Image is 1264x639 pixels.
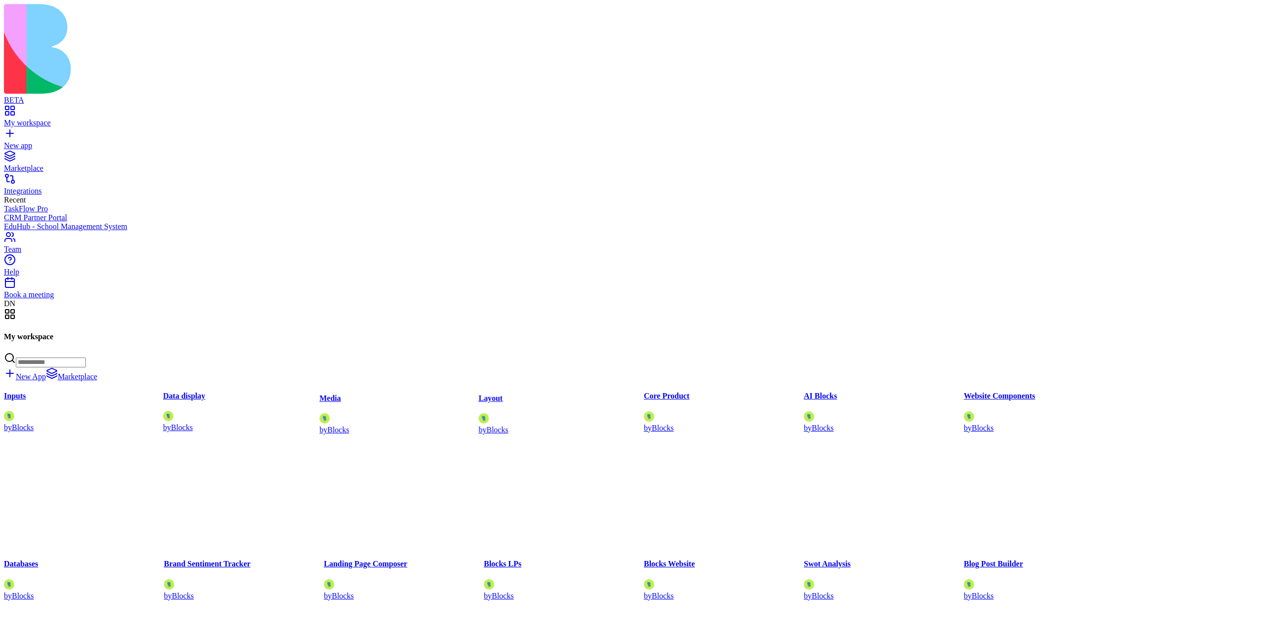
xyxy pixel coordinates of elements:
[4,4,401,94] img: logo
[163,423,171,432] span: by
[478,426,486,434] span: by
[163,411,173,421] img: Avatar
[644,411,654,421] img: Avatar
[964,423,972,432] span: by
[478,413,489,424] img: Avatar
[644,423,652,432] span: by
[4,559,164,600] a: DatabasesAvatarbyBlocks
[4,119,1260,127] div: My workspace
[964,392,1124,432] a: Website ComponentsAvatarbyBlocks
[4,281,1260,299] a: Book a meeting
[4,332,1260,341] h4: My workspace
[4,222,1260,231] a: EduHub - School Management System
[484,591,492,599] span: by
[4,132,1260,150] a: New app
[4,178,1260,196] a: Integrations
[804,392,964,400] h4: AI Blocks
[46,372,97,381] a: Marketplace
[4,141,1260,150] div: New app
[804,559,964,600] a: Swot AnalysisAvatarbyBlocks
[4,87,1260,105] a: BETA
[4,559,164,568] h4: Databases
[4,110,1260,127] a: My workspace
[4,372,46,381] a: New App
[327,426,349,434] span: Blocks
[163,392,322,400] h4: Data display
[644,579,654,589] img: Avatar
[319,413,330,424] img: Avatar
[4,268,1260,277] div: Help
[4,204,1260,213] a: TaskFlow Pro
[4,196,26,204] span: Recent
[4,290,1260,299] div: Book a meeting
[4,411,14,421] img: Avatar
[484,559,644,600] a: Blocks LPsAvatarbyBlocks
[644,559,804,600] a: Blocks WebsiteAvatarbyBlocks
[484,392,644,432] a: LayoutAvatarbyBlocks
[4,392,163,400] h4: Inputs
[4,591,12,599] span: by
[804,411,814,421] img: Avatar
[812,423,833,432] span: Blocks
[478,394,637,403] h4: Layout
[4,579,14,589] img: Avatar
[4,213,1260,222] a: CRM Partner Portal
[972,423,993,432] span: Blocks
[12,423,34,432] span: Blocks
[164,392,324,432] a: Data displayAvatarbyBlocks
[486,426,508,434] span: Blocks
[964,411,974,421] img: Avatar
[4,164,1260,173] div: Marketplace
[324,559,484,600] a: Landing Page ComposerAvatarbyBlocks
[644,559,804,568] h4: Blocks Website
[4,236,1260,254] a: Team
[319,426,327,434] span: by
[319,394,478,403] h4: Media
[324,559,484,568] h4: Landing Page Composer
[804,392,964,432] a: AI BlocksAvatarbyBlocks
[644,591,652,599] span: by
[492,591,513,599] span: Blocks
[324,392,484,432] a: MediaAvatarbyBlocks
[4,259,1260,277] a: Help
[964,559,1124,568] h4: Blog Post Builder
[164,559,324,600] a: Brand Sentiment TrackerAvatarbyBlocks
[484,559,644,568] h4: Blocks LPs
[4,423,12,432] span: by
[644,392,804,432] a: Core ProductAvatarbyBlocks
[964,392,1124,400] h4: Website Components
[4,392,164,432] a: InputsAvatarbyBlocks
[171,423,193,432] span: Blocks
[4,187,1260,196] div: Integrations
[4,245,1260,254] div: Team
[644,392,804,400] h4: Core Product
[4,299,15,308] span: DN
[804,423,812,432] span: by
[652,591,673,599] span: Blocks
[652,423,673,432] span: Blocks
[12,591,34,599] span: Blocks
[804,559,964,568] h4: Swot Analysis
[4,96,1260,105] div: BETA
[164,559,324,568] h4: Brand Sentiment Tracker
[4,155,1260,173] a: Marketplace
[964,559,1124,600] a: Blog Post BuilderAvatarbyBlocks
